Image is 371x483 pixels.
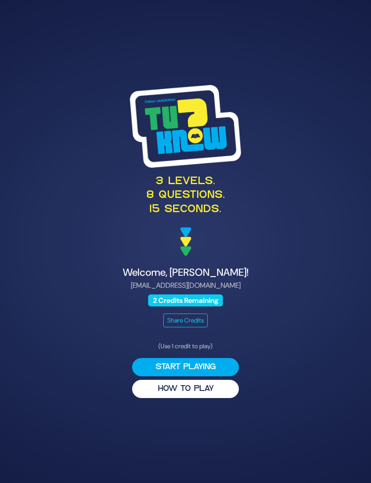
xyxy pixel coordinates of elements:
[180,227,191,256] img: decoration arrows
[132,380,239,398] button: HOW TO PLAY
[48,266,323,278] h4: Welcome, [PERSON_NAME]!
[130,85,241,168] img: Tournament Logo
[48,175,323,217] p: 3 levels. 8 questions. 15 seconds.
[48,280,323,291] p: [EMAIL_ADDRESS][DOMAIN_NAME]
[132,342,239,351] p: (Use 1 credit to play)
[132,358,239,376] button: Start Playing
[148,294,223,306] span: 2 Credits Remaining
[163,314,208,327] button: Share Credits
